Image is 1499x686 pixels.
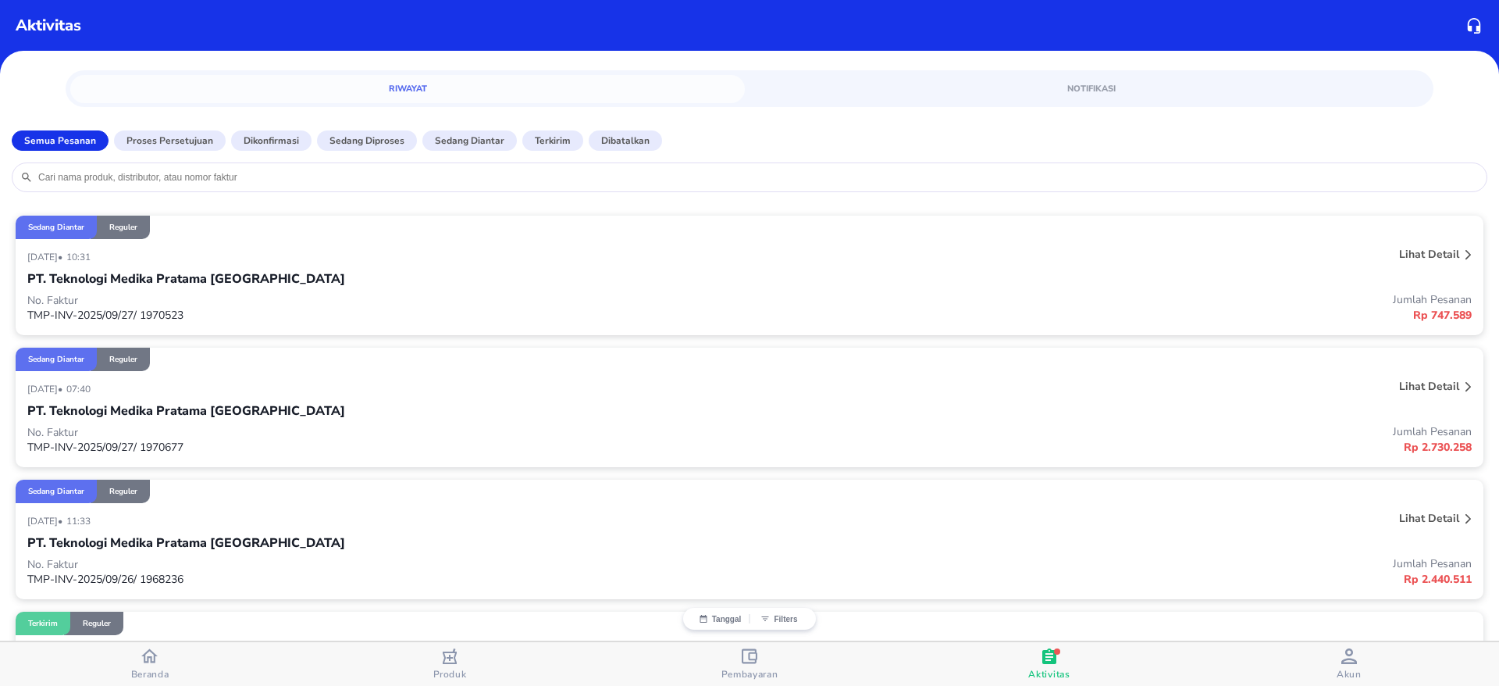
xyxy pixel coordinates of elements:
p: Sedang diantar [28,486,84,497]
button: Filters [749,614,808,623]
button: Aktivitas [899,642,1199,686]
input: Cari nama produk, distributor, atau nomor faktur [37,171,1479,184]
p: No. Faktur [27,557,749,572]
p: TMP-INV-2025/09/26/ 1968236 [27,572,749,587]
button: Semua Pesanan [12,130,109,151]
p: Reguler [109,486,137,497]
p: PT. Teknologi Medika Pratama [GEOGRAPHIC_DATA] [27,534,345,552]
p: Proses Persetujuan [126,134,213,148]
div: simple tabs [66,70,1433,103]
p: Sedang diantar [435,134,504,148]
p: PT. Teknologi Medika Pratama [GEOGRAPHIC_DATA] [27,270,345,288]
p: Lihat detail [1399,379,1459,394]
span: Akun [1337,668,1362,681]
p: Aktivitas [16,14,81,38]
a: Riwayat [70,75,745,103]
p: No. Faktur [27,425,749,440]
p: Dikonfirmasi [244,134,299,148]
p: Jumlah Pesanan [749,424,1472,439]
button: Produk [300,642,600,686]
p: PT. Teknologi Medika Pratama [GEOGRAPHIC_DATA] [27,402,345,420]
p: [DATE] • [27,251,66,263]
p: 10:31 [66,251,94,263]
button: Proses Persetujuan [114,130,226,151]
p: Rp 2.730.258 [749,439,1472,456]
p: [DATE] • [27,383,66,395]
span: Aktivitas [1028,668,1070,681]
p: Lihat detail [1399,247,1459,262]
p: Sedang diantar [28,222,84,233]
button: Dikonfirmasi [231,130,312,151]
p: Lihat detail [1399,511,1459,526]
a: Notifikasi [754,75,1429,103]
span: Notifikasi [764,81,1419,96]
p: TMP-INV-2025/09/27/ 1970677 [27,440,749,455]
p: Sedang diantar [28,354,84,365]
span: Produk [433,668,467,681]
p: Dibatalkan [601,134,650,148]
p: No. Faktur [27,293,749,308]
p: Jumlah Pesanan [749,292,1472,307]
p: Rp 747.589 [749,307,1472,323]
button: Terkirim [522,130,583,151]
p: Reguler [109,222,137,233]
button: Pembayaran [600,642,899,686]
p: [DATE] • [27,515,66,527]
button: Sedang diproses [317,130,417,151]
button: Tanggal [691,614,749,623]
p: Terkirim [535,134,571,148]
button: Akun [1199,642,1499,686]
span: Beranda [131,668,169,681]
p: TMP-INV-2025/09/27/ 1970523 [27,308,749,323]
p: Rp 2.440.511 [749,571,1472,588]
p: Jumlah Pesanan [749,556,1472,571]
span: Pembayaran [721,668,778,681]
span: Riwayat [80,81,735,96]
button: Dibatalkan [589,130,662,151]
p: Sedang diproses [329,134,404,148]
p: 07:40 [66,383,94,395]
p: Semua Pesanan [24,134,96,148]
button: Sedang diantar [422,130,517,151]
p: Reguler [109,354,137,365]
p: 11:33 [66,515,94,527]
